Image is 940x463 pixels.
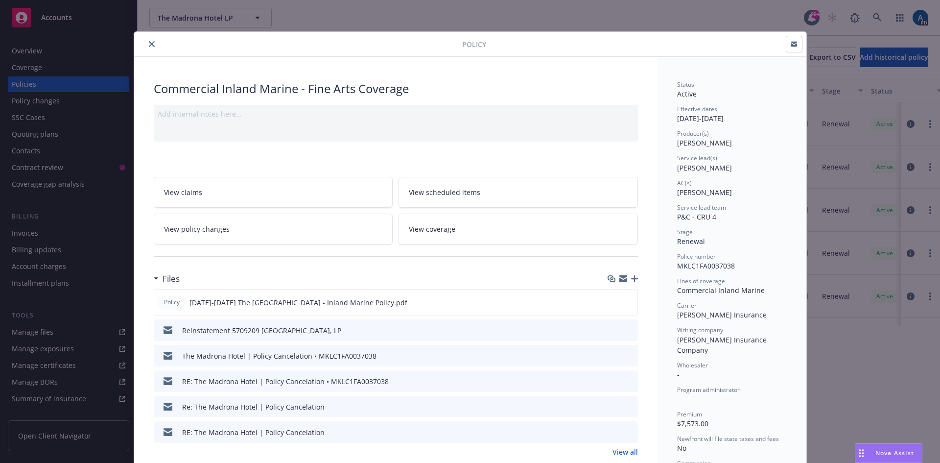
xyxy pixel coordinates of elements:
[625,351,634,361] button: preview file
[677,129,709,138] span: Producer(s)
[610,376,617,387] button: download file
[154,214,393,244] a: View policy changes
[162,298,182,307] span: Policy
[625,325,634,336] button: preview file
[609,297,617,308] button: download file
[677,252,716,261] span: Policy number
[677,335,769,355] span: [PERSON_NAME] Insurance Company
[164,224,230,234] span: View policy changes
[399,177,638,208] a: View scheduled items
[855,443,922,463] button: Nova Assist
[677,386,740,394] span: Program administrator
[462,39,486,49] span: Policy
[677,419,708,428] span: $7,573.00
[677,105,717,113] span: Effective dates
[677,301,697,310] span: Carrier
[677,410,702,418] span: Premium
[677,237,705,246] span: Renewal
[677,163,732,172] span: [PERSON_NAME]
[610,325,617,336] button: download file
[399,214,638,244] a: View coverage
[677,443,686,453] span: No
[677,370,680,379] span: -
[677,361,708,369] span: Wholesaler
[677,277,725,285] span: Lines of coverage
[154,177,393,208] a: View claims
[677,89,697,98] span: Active
[677,394,680,404] span: -
[409,187,480,197] span: View scheduled items
[625,297,634,308] button: preview file
[146,38,158,50] button: close
[677,105,787,123] div: [DATE] - [DATE]
[154,272,180,285] div: Files
[625,427,634,438] button: preview file
[610,427,617,438] button: download file
[677,138,732,147] span: [PERSON_NAME]
[677,310,767,319] span: [PERSON_NAME] Insurance
[189,297,407,308] span: [DATE]-[DATE] The [GEOGRAPHIC_DATA] - Inland Marine Policy.pdf
[610,402,617,412] button: download file
[677,188,732,197] span: [PERSON_NAME]
[625,376,634,387] button: preview file
[625,402,634,412] button: preview file
[875,449,914,457] span: Nova Assist
[610,351,617,361] button: download file
[677,228,693,236] span: Stage
[182,376,389,387] div: RE: The Madrona Hotel | Policy Cancelation • MKLC1FA0037038
[677,326,723,334] span: Writing company
[612,447,638,457] a: View all
[163,272,180,285] h3: Files
[677,286,765,295] span: Commercial Inland Marine
[677,203,726,212] span: Service lead team
[182,325,341,336] div: Reinstatement 5709209 [GEOGRAPHIC_DATA], LP
[409,224,455,234] span: View coverage
[182,351,376,361] div: The Madrona Hotel | Policy Cancelation • MKLC1FA0037038
[158,109,634,119] div: Add internal notes here...
[855,444,868,463] div: Drag to move
[154,80,638,97] div: Commercial Inland Marine - Fine Arts Coverage
[677,80,694,89] span: Status
[677,435,779,443] span: Newfront will file state taxes and fees
[164,187,202,197] span: View claims
[677,154,717,162] span: Service lead(s)
[182,402,325,412] div: Re: The Madrona Hotel | Policy Cancelation
[677,179,692,187] span: AC(s)
[677,261,735,270] span: MKLC1FA0037038
[677,212,716,221] span: P&C - CRU 4
[182,427,325,438] div: RE: The Madrona Hotel | Policy Cancelation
